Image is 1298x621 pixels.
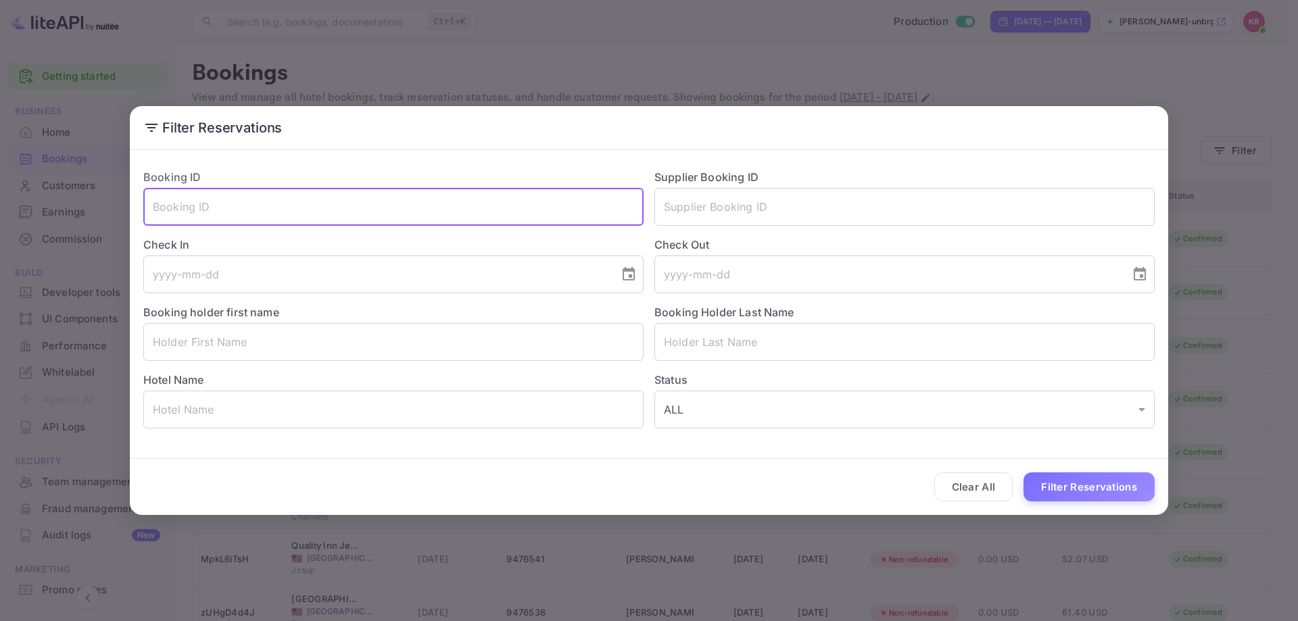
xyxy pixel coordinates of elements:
input: Booking ID [143,188,644,226]
h2: Filter Reservations [130,106,1168,149]
label: Check In [143,237,644,253]
label: Booking ID [143,170,201,184]
button: Choose date [1126,261,1153,288]
div: ALL [654,391,1155,428]
input: yyyy-mm-dd [654,255,1121,293]
label: Status [654,372,1155,388]
input: yyyy-mm-dd [143,255,610,293]
label: Booking holder first name [143,305,279,319]
label: Hotel Name [143,373,204,387]
button: Clear All [934,472,1013,501]
button: Choose date [615,261,642,288]
label: Supplier Booking ID [654,170,759,184]
input: Supplier Booking ID [654,188,1155,226]
input: Hotel Name [143,391,644,428]
label: Booking Holder Last Name [654,305,794,319]
input: Holder Last Name [654,323,1155,361]
input: Holder First Name [143,323,644,361]
label: Check Out [654,237,1155,253]
button: Filter Reservations [1024,472,1155,501]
